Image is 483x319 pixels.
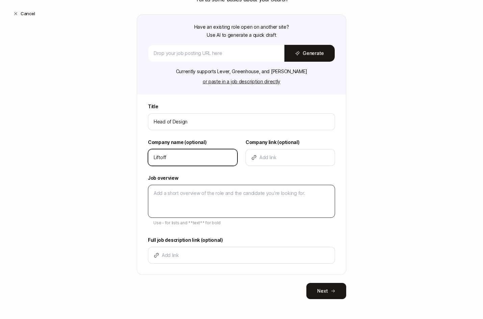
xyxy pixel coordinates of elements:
[8,7,40,20] button: Cancel
[154,118,329,126] input: e.g. Head of Marketing, Contract Design Lead
[259,153,329,162] input: Add link
[148,103,335,111] label: Title
[154,49,279,57] input: Drop your job posting URL here
[148,174,335,182] label: Job overview
[148,236,335,244] label: Full job description link (optional)
[176,67,307,76] p: Currently supports Lever, Greenhouse, and [PERSON_NAME]
[306,283,346,299] button: Next
[246,138,335,146] label: Company link (optional)
[199,77,284,86] button: or paste in a job description directly
[194,23,289,39] p: Have an existing role open on another site? Use AI to generate a quick draft
[153,220,221,225] span: Use - for lists and **text** for bold
[162,251,329,259] input: Add link
[148,138,237,146] label: Company name (optional)
[154,153,232,162] input: Tell us who you're hiring for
